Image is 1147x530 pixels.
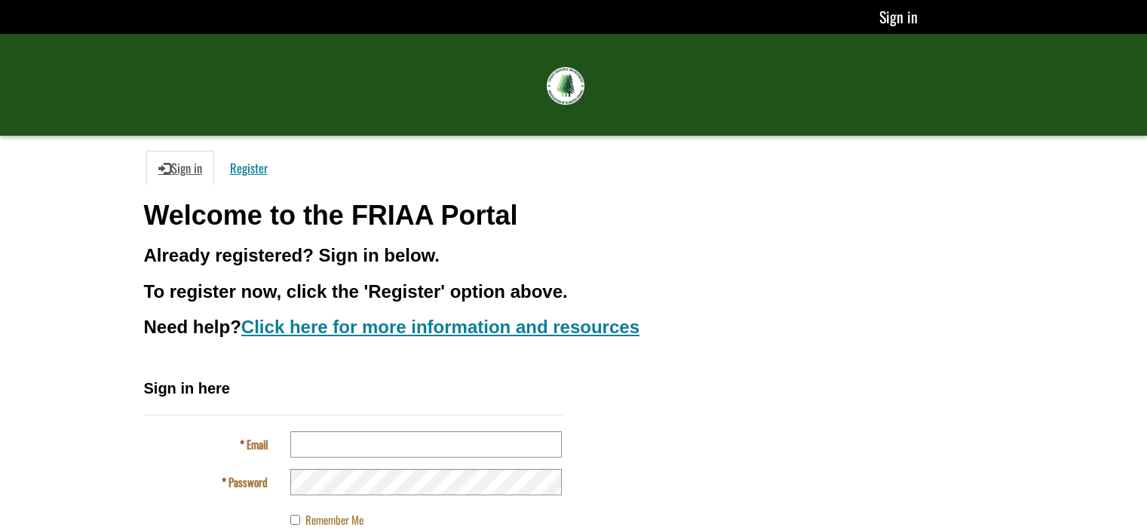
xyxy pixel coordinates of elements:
[228,473,268,490] span: Password
[144,201,1004,231] h1: Welcome to the FRIAA Portal
[144,317,1004,337] h3: Need help?
[290,515,300,525] input: Remember Me
[247,436,268,452] span: Email
[144,246,1004,265] h3: Already registered? Sign in below.
[305,511,363,528] span: Remember Me
[144,380,230,397] span: Sign in here
[218,151,280,185] a: Register
[241,317,639,337] a: Click here for more information and resources
[144,282,1004,302] h3: To register now, click the 'Register' option above.
[547,67,584,105] img: FRIAA Submissions Portal
[146,151,214,185] a: Sign in
[879,5,918,28] a: Sign in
